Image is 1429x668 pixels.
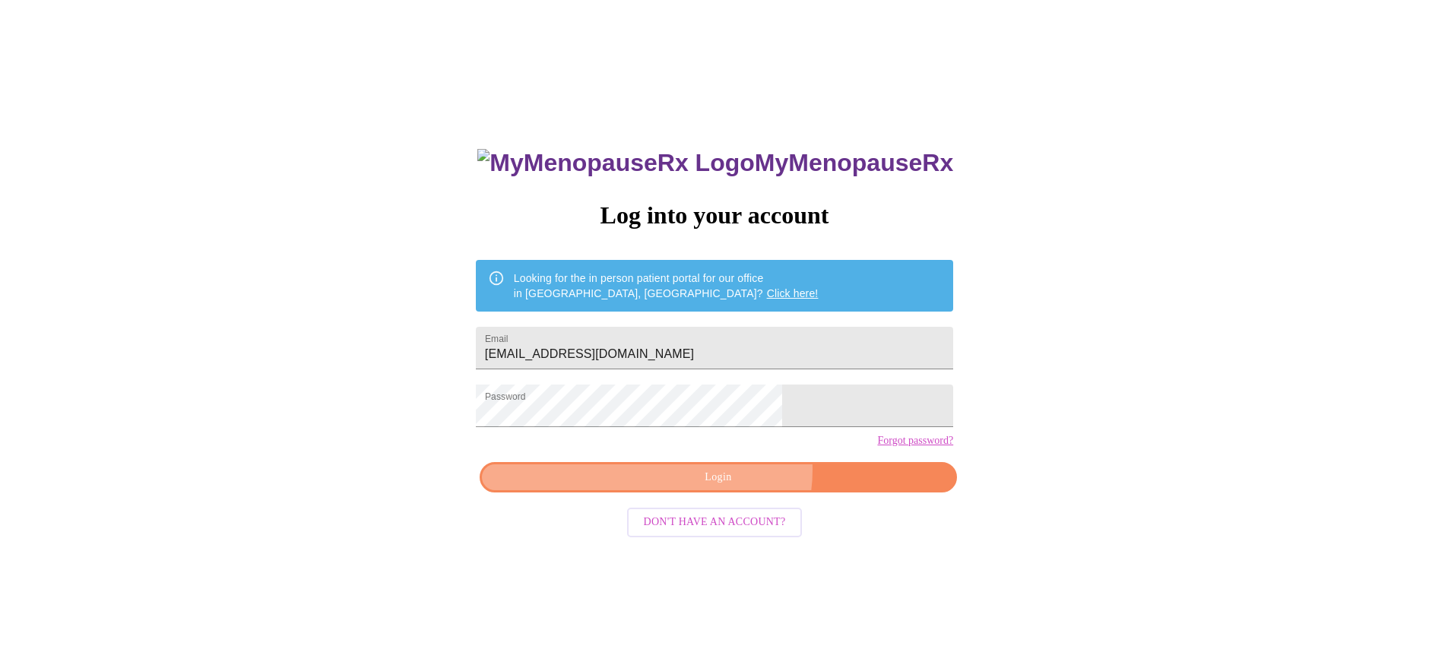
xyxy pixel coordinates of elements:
[623,514,806,527] a: Don't have an account?
[877,435,953,447] a: Forgot password?
[627,508,803,537] button: Don't have an account?
[644,513,786,532] span: Don't have an account?
[514,264,819,307] div: Looking for the in person patient portal for our office in [GEOGRAPHIC_DATA], [GEOGRAPHIC_DATA]?
[497,468,939,487] span: Login
[767,287,819,299] a: Click here!
[476,201,953,230] h3: Log into your account
[477,149,953,177] h3: MyMenopauseRx
[480,462,957,493] button: Login
[477,149,754,177] img: MyMenopauseRx Logo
